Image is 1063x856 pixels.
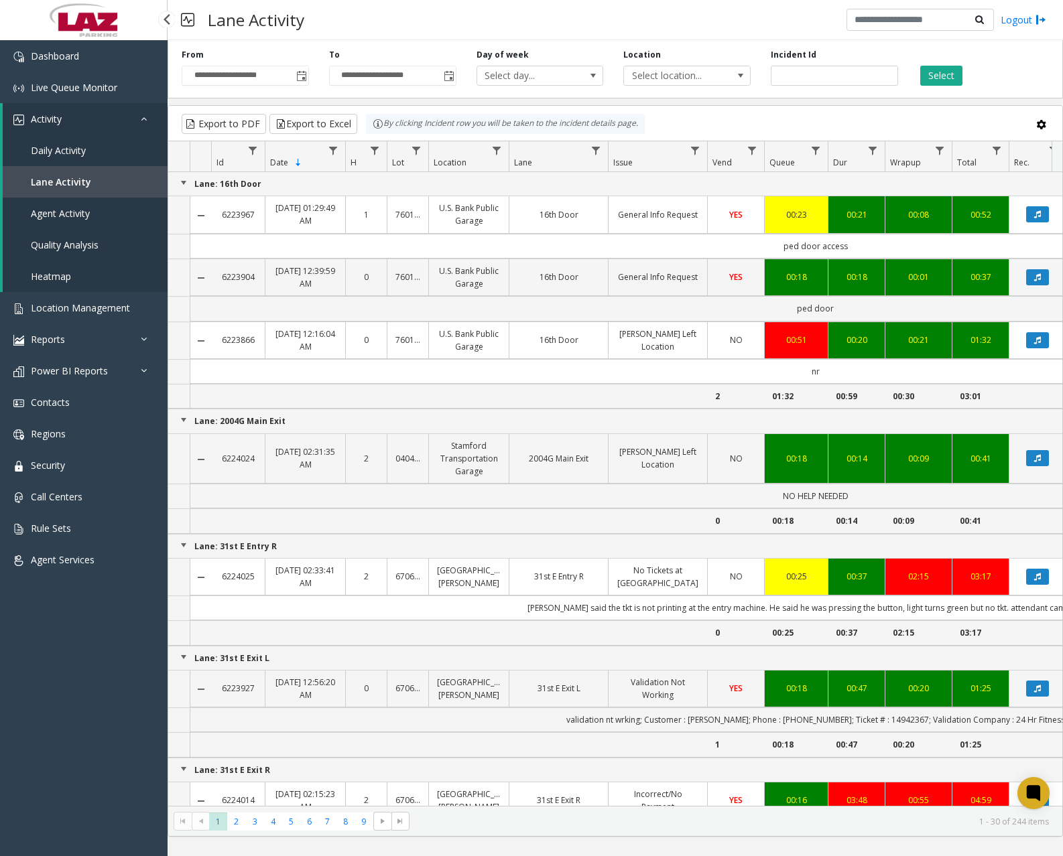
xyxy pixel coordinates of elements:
a: 6224024 [219,452,257,465]
a: [DATE] 01:29:49 AM [273,202,337,227]
span: Reports [31,333,65,346]
a: 6223927 [219,682,257,695]
a: 00:16 [773,794,820,806]
span: Page 5 [282,812,300,831]
a: 00:37 [836,570,877,583]
a: Collapse Group [178,652,189,662]
a: Rec. Filter Menu [1045,141,1063,159]
a: 00:23 [773,208,820,221]
td: 01:25 [952,732,1009,757]
span: Sortable [293,157,304,168]
span: Quality Analysis [31,238,99,251]
a: 00:18 [836,271,877,283]
span: Go to the next page [373,812,391,831]
a: [DATE] 02:15:23 AM [273,788,337,813]
td: 0 [707,508,764,533]
label: From [182,49,204,61]
span: Total [957,157,977,168]
span: Go to the next page [377,816,388,827]
a: Collapse Group [178,177,189,188]
a: 670657 [395,794,420,806]
span: Toggle popup [441,66,456,85]
td: 00:09 [885,508,952,533]
a: 00:20 [893,682,944,695]
img: 'icon' [13,115,24,125]
img: 'icon' [13,461,24,472]
a: [GEOGRAPHIC_DATA][PERSON_NAME] [437,788,501,813]
a: Collapse Group [178,764,189,774]
a: 03:48 [836,794,877,806]
a: 6224014 [219,794,257,806]
td: 00:30 [885,384,952,409]
a: 01:25 [960,682,1001,695]
button: Export to PDF [182,114,266,134]
a: YES [716,682,756,695]
img: pageIcon [181,3,194,36]
span: NO [730,334,743,346]
a: 04:59 [960,794,1001,806]
a: Wrapup Filter Menu [931,141,949,159]
a: 03:17 [960,570,1001,583]
a: 00:09 [893,452,944,465]
a: Lot Filter Menu [408,141,426,159]
td: 00:18 [764,732,828,757]
a: Lane Activity [3,166,168,198]
td: 00:47 [828,732,885,757]
div: 02:15 [893,570,944,583]
a: Daily Activity [3,135,168,166]
a: 31st E Entry R [517,570,600,583]
img: 'icon' [13,429,24,440]
span: Heatmap [31,270,71,283]
div: 00:52 [960,208,1001,221]
span: Page 3 [246,812,264,831]
span: Location [434,157,466,168]
div: 00:47 [836,682,877,695]
a: 760140 [395,334,420,346]
a: 6224025 [219,570,257,583]
a: 2 [354,794,379,806]
a: [DATE] 02:31:35 AM [273,445,337,471]
a: Quality Analysis [3,229,168,261]
span: Issue [613,157,633,168]
a: 00:08 [893,208,944,221]
span: Date [270,157,288,168]
a: General Info Request [617,271,699,283]
td: 00:41 [952,508,1009,533]
a: Total Filter Menu [988,141,1006,159]
a: Collapse Details [190,454,211,465]
a: 00:20 [836,334,877,346]
button: Select [920,66,962,86]
a: 760140 [395,208,420,221]
span: Activity [31,113,62,125]
a: 00:18 [773,452,820,465]
td: 00:14 [828,508,885,533]
td: 01:32 [764,384,828,409]
span: Page 1 [209,812,227,831]
img: 'icon' [13,52,24,62]
a: Stamford Transportation Garage [437,439,501,478]
img: 'icon' [13,366,24,377]
a: Collapse Details [190,684,211,695]
div: 00:41 [960,452,1001,465]
div: 00:01 [893,271,944,283]
span: Select location... [624,66,725,85]
a: [DATE] 12:16:04 AM [273,328,337,353]
a: 31st E Exit R [517,794,600,806]
a: NO [716,334,756,346]
a: 00:21 [836,208,877,221]
a: 00:51 [773,334,820,346]
label: Location [623,49,661,61]
a: [GEOGRAPHIC_DATA][PERSON_NAME] [437,676,501,701]
a: Collapse Details [190,572,211,583]
a: 2004G Main Exit [517,452,600,465]
a: 6223866 [219,334,257,346]
a: 00:37 [960,271,1001,283]
a: 2 [354,570,379,583]
a: 1 [354,208,379,221]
